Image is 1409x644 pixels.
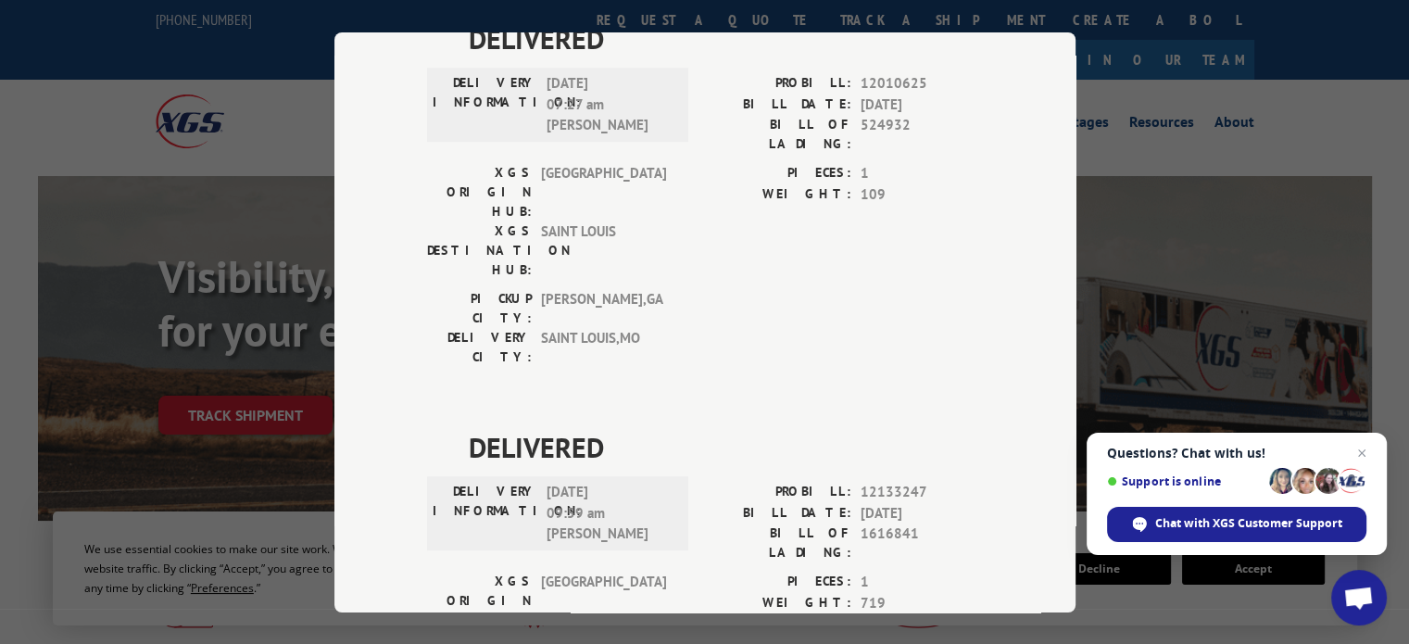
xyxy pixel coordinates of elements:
[705,572,851,593] label: PIECES:
[547,73,672,136] span: [DATE] 07:27 am [PERSON_NAME]
[541,328,666,367] span: SAINT LOUIS , MO
[705,163,851,184] label: PIECES:
[427,163,532,221] label: XGS ORIGIN HUB:
[541,221,666,280] span: SAINT LOUIS
[541,572,666,630] span: [GEOGRAPHIC_DATA]
[1107,507,1366,542] span: Chat with XGS Customer Support
[427,221,532,280] label: XGS DESTINATION HUB:
[861,73,983,95] span: 12010625
[705,73,851,95] label: PROBILL:
[861,524,983,562] span: 1616841
[861,94,983,115] span: [DATE]
[1331,570,1387,625] a: Open chat
[1155,515,1342,532] span: Chat with XGS Customer Support
[469,426,983,468] span: DELIVERED
[861,482,983,503] span: 12133247
[469,18,983,59] span: DELIVERED
[861,592,983,613] span: 719
[427,289,532,328] label: PICKUP CITY:
[1107,474,1263,488] span: Support is online
[861,183,983,205] span: 109
[705,482,851,503] label: PROBILL:
[705,592,851,613] label: WEIGHT:
[705,94,851,115] label: BILL DATE:
[427,572,532,630] label: XGS ORIGIN HUB:
[705,524,851,562] label: BILL OF LADING:
[705,115,851,154] label: BILL OF LADING:
[861,502,983,524] span: [DATE]
[705,183,851,205] label: WEIGHT:
[547,482,672,545] span: [DATE] 09:59 am [PERSON_NAME]
[541,163,666,221] span: [GEOGRAPHIC_DATA]
[427,328,532,367] label: DELIVERY CITY:
[705,502,851,524] label: BILL DATE:
[433,73,537,136] label: DELIVERY INFORMATION:
[861,163,983,184] span: 1
[541,289,666,328] span: [PERSON_NAME] , GA
[433,482,537,545] label: DELIVERY INFORMATION:
[861,115,983,154] span: 524932
[1107,446,1366,461] span: Questions? Chat with us!
[861,572,983,593] span: 1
